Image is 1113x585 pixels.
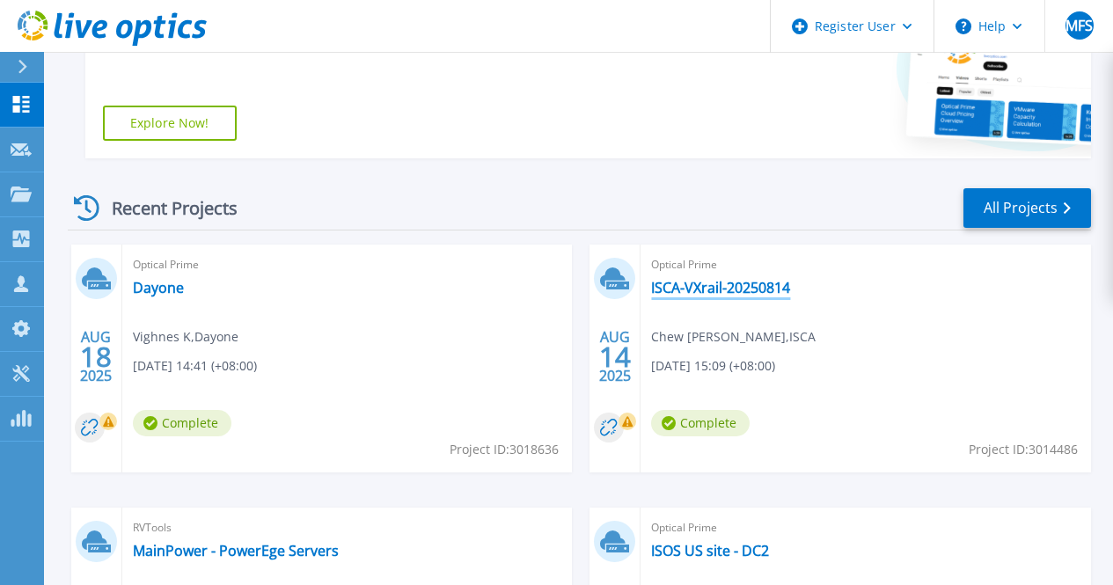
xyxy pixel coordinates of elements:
[651,518,1080,537] span: Optical Prime
[103,106,237,141] a: Explore Now!
[450,440,559,459] span: Project ID: 3018636
[1065,18,1093,33] span: MFS
[651,279,790,296] a: ISCA-VXrail-20250814
[651,327,816,347] span: Chew [PERSON_NAME] , ISCA
[651,356,775,376] span: [DATE] 15:09 (+08:00)
[133,279,184,296] a: Dayone
[133,410,231,436] span: Complete
[969,440,1078,459] span: Project ID: 3014486
[599,349,631,364] span: 14
[68,186,261,230] div: Recent Projects
[651,255,1080,274] span: Optical Prime
[133,356,257,376] span: [DATE] 14:41 (+08:00)
[133,255,562,274] span: Optical Prime
[598,325,632,389] div: AUG 2025
[963,188,1091,228] a: All Projects
[79,325,113,389] div: AUG 2025
[133,327,238,347] span: Vighnes K , Dayone
[651,542,769,559] a: ISOS US site - DC2
[651,410,750,436] span: Complete
[133,542,339,559] a: MainPower - PowerEge Servers
[133,518,562,537] span: RVTools
[80,349,112,364] span: 18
